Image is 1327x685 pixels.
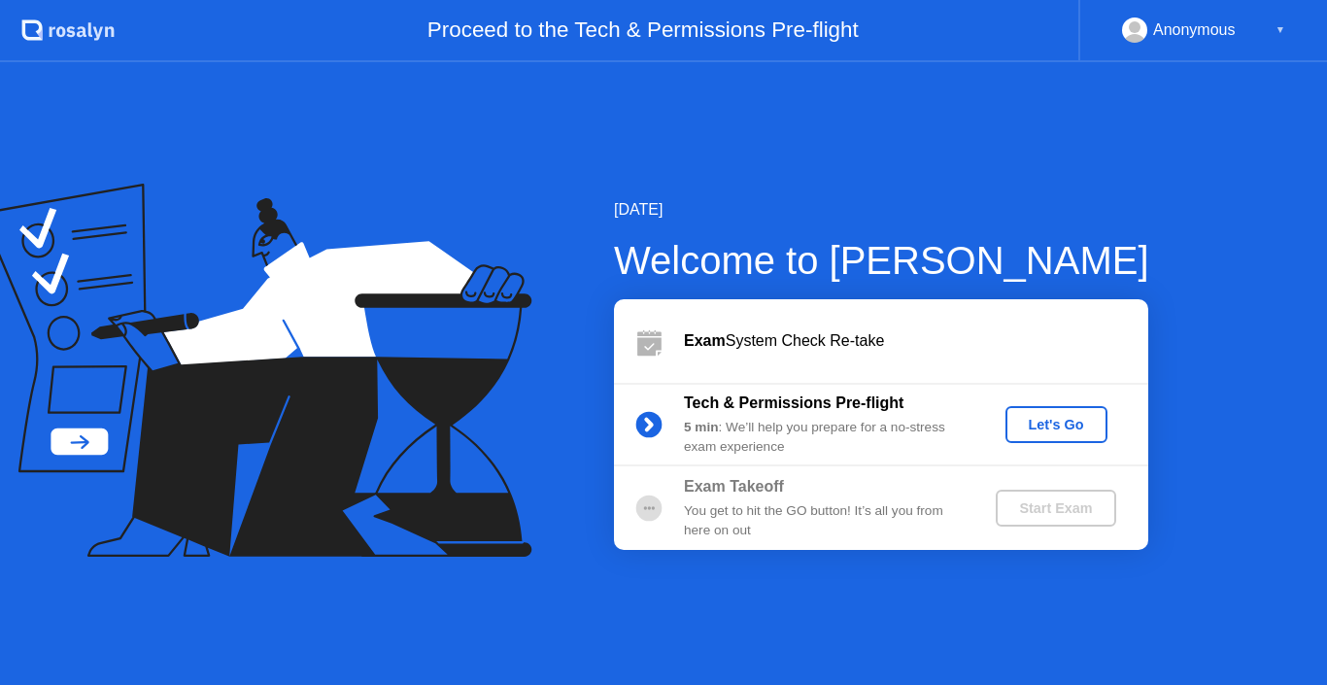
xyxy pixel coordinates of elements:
[684,501,964,541] div: You get to hit the GO button! It’s all you from here on out
[684,394,903,411] b: Tech & Permissions Pre-flight
[684,478,784,495] b: Exam Takeoff
[684,420,719,434] b: 5 min
[1005,406,1107,443] button: Let's Go
[684,329,1148,353] div: System Check Re-take
[684,332,726,349] b: Exam
[684,418,964,458] div: : We’ll help you prepare for a no-stress exam experience
[1153,17,1236,43] div: Anonymous
[614,198,1149,222] div: [DATE]
[996,490,1115,527] button: Start Exam
[614,231,1149,290] div: Welcome to [PERSON_NAME]
[1013,417,1100,432] div: Let's Go
[1004,500,1107,516] div: Start Exam
[1276,17,1285,43] div: ▼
